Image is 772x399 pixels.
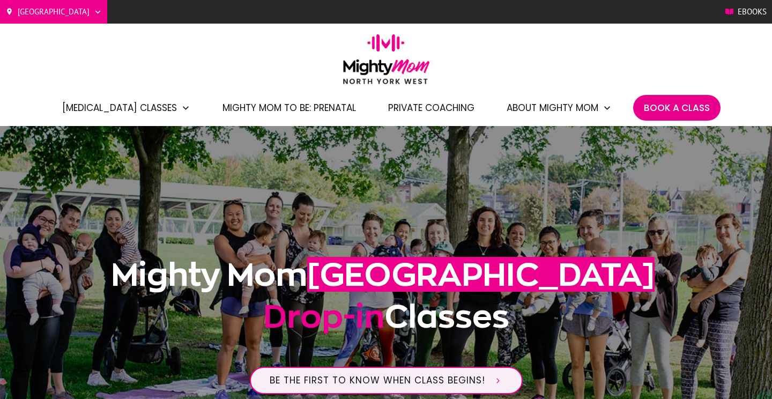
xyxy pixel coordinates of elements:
[270,375,485,387] span: Be the first to know when class begins!
[738,4,767,20] span: Ebooks
[388,99,474,117] a: Private Coaching
[507,99,598,117] span: About Mighty Mom
[18,4,90,20] span: [GEOGRAPHIC_DATA]
[263,299,384,334] span: Drop-in
[644,99,710,117] a: Book A Class
[62,99,177,117] span: [MEDICAL_DATA] Classes
[62,99,190,117] a: [MEDICAL_DATA] Classes
[507,99,612,117] a: About Mighty Mom
[222,99,356,117] a: Mighty Mom to Be: Prenatal
[725,4,767,20] a: Ebooks
[97,254,675,350] h1: Mighty Mom Classes
[5,4,102,20] a: [GEOGRAPHIC_DATA]
[307,257,655,292] span: [GEOGRAPHIC_DATA]
[250,367,523,395] a: Be the first to know when class begins!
